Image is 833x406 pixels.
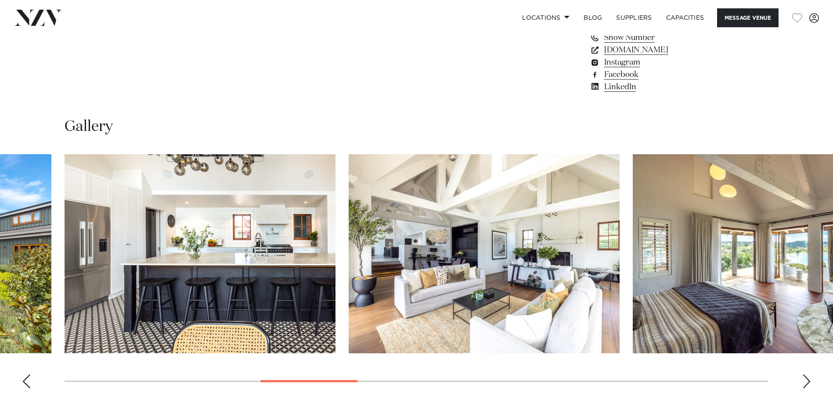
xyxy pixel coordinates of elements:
a: BLOG [577,8,609,27]
a: Instagram [590,56,733,69]
img: nzv-logo.png [14,10,62,25]
swiper-slide: 7 / 18 [349,154,620,353]
h2: Gallery [65,117,113,137]
a: Facebook [590,69,733,81]
img: Kitchen in Waiheke Island house [65,154,335,353]
a: SUPPLIERS [609,8,659,27]
a: Capacities [659,8,711,27]
a: [DOMAIN_NAME] [590,44,733,56]
a: Show Number [590,32,733,44]
a: LinkedIn [590,81,733,93]
a: Locations [515,8,577,27]
img: Lounge area at Putiki Estate [349,154,620,353]
button: Message Venue [717,8,779,27]
swiper-slide: 6 / 18 [65,154,335,353]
